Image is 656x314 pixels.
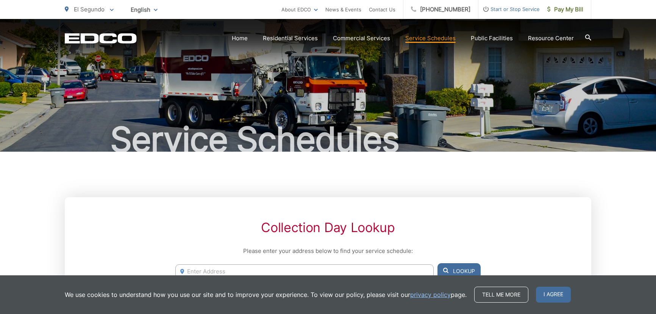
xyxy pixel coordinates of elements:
[547,5,583,14] span: Pay My Bill
[175,246,481,256] p: Please enter your address below to find your service schedule:
[65,33,137,44] a: EDCD logo. Return to the homepage.
[471,34,513,43] a: Public Facilities
[263,34,318,43] a: Residential Services
[333,34,390,43] a: Commercial Services
[410,290,451,299] a: privacy policy
[232,34,248,43] a: Home
[281,5,318,14] a: About EDCO
[437,263,481,279] button: Lookup
[175,220,481,235] h2: Collection Day Lookup
[474,287,528,303] a: Tell me more
[369,5,395,14] a: Contact Us
[536,287,571,303] span: I agree
[125,3,163,16] span: English
[74,6,105,13] span: El Segundo
[175,264,434,278] input: Enter Address
[405,34,456,43] a: Service Schedules
[325,5,361,14] a: News & Events
[65,121,591,159] h1: Service Schedules
[528,34,574,43] a: Resource Center
[65,290,467,299] p: We use cookies to understand how you use our site and to improve your experience. To view our pol...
